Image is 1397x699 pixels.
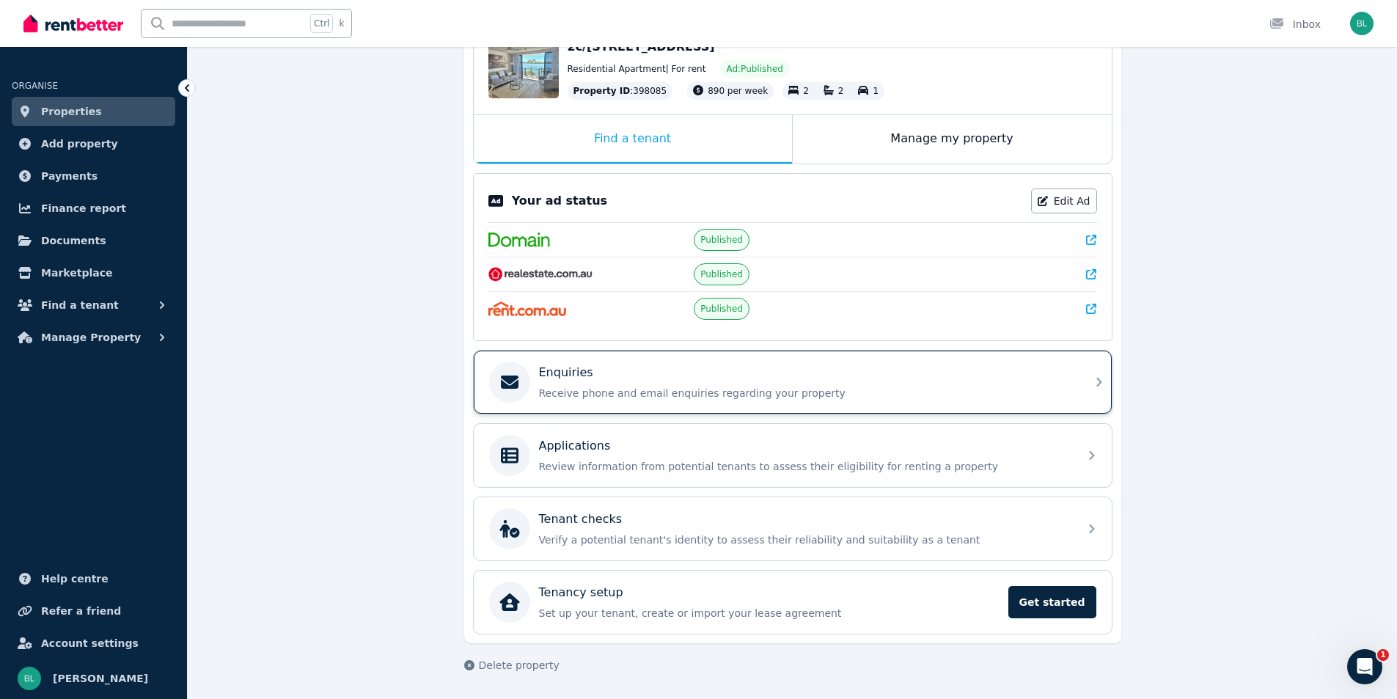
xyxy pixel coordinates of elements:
[12,629,175,658] a: Account settings
[53,670,148,687] span: [PERSON_NAME]
[474,497,1112,560] a: Tenant checksVerify a potential tenant's identity to assess their reliability and suitability as ...
[12,596,175,626] a: Refer a friend
[12,290,175,320] button: Find a tenant
[573,85,631,97] span: Property ID
[726,63,782,75] span: Ad: Published
[23,12,123,34] img: RentBetter
[838,86,844,96] span: 2
[41,634,139,652] span: Account settings
[1031,189,1097,213] a: Edit Ad
[41,167,98,185] span: Payments
[1350,12,1374,35] img: Britt Lundgren
[474,424,1112,487] a: ApplicationsReview information from potential tenants to assess their eligibility for renting a p...
[873,86,879,96] span: 1
[1008,586,1096,618] span: Get started
[41,135,118,153] span: Add property
[700,234,743,246] span: Published
[708,86,768,96] span: 890 per week
[12,129,175,158] a: Add property
[41,296,119,314] span: Find a tenant
[41,329,141,346] span: Manage Property
[310,14,333,33] span: Ctrl
[568,82,673,100] div: : 398085
[1347,649,1382,684] iframe: Intercom live chat
[12,226,175,255] a: Documents
[464,658,560,673] button: Delete property
[41,232,106,249] span: Documents
[12,258,175,288] a: Marketplace
[793,115,1112,164] div: Manage my property
[41,264,112,282] span: Marketplace
[539,533,1070,547] p: Verify a potential tenant's identity to assess their reliability and suitability as a tenant
[41,103,102,120] span: Properties
[41,200,126,217] span: Finance report
[1377,649,1389,661] span: 1
[41,602,121,620] span: Refer a friend
[12,81,58,91] span: ORGANISE
[700,268,743,280] span: Published
[512,192,607,210] p: Your ad status
[539,386,1070,400] p: Receive phone and email enquiries regarding your property
[488,233,550,247] img: Domain.com.au
[12,97,175,126] a: Properties
[12,161,175,191] a: Payments
[568,63,706,75] span: Residential Apartment | For rent
[539,364,593,381] p: Enquiries
[803,86,809,96] span: 2
[539,606,1000,621] p: Set up your tenant, create or import your lease agreement
[474,571,1112,634] a: Tenancy setupSet up your tenant, create or import your lease agreementGet started
[41,570,109,588] span: Help centre
[700,303,743,315] span: Published
[479,658,560,673] span: Delete property
[474,351,1112,414] a: EnquiriesReceive phone and email enquiries regarding your property
[12,564,175,593] a: Help centre
[339,18,344,29] span: k
[18,667,41,690] img: Britt Lundgren
[539,459,1070,474] p: Review information from potential tenants to assess their eligibility for renting a property
[12,194,175,223] a: Finance report
[539,584,623,601] p: Tenancy setup
[488,267,593,282] img: RealEstate.com.au
[12,323,175,352] button: Manage Property
[488,301,567,316] img: Rent.com.au
[539,510,623,528] p: Tenant checks
[474,115,792,164] div: Find a tenant
[539,437,611,455] p: Applications
[1269,17,1321,32] div: Inbox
